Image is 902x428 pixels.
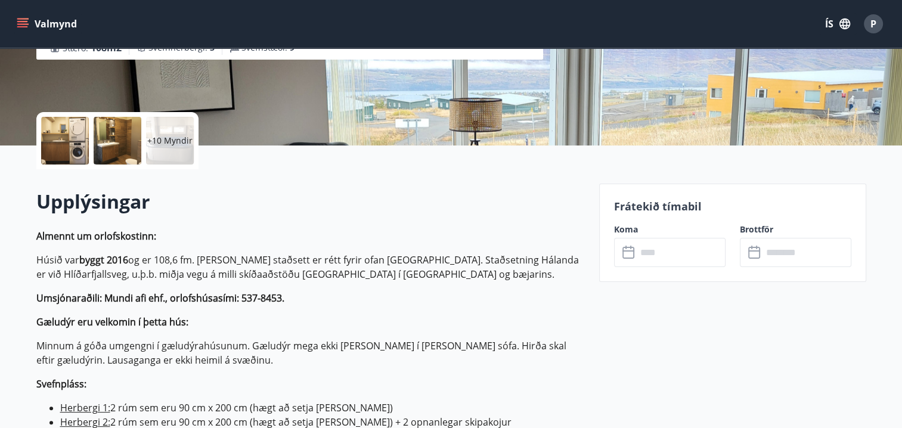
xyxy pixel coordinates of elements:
strong: byggt 2016 [79,253,128,266]
p: Húsið var og er 108,6 fm. [PERSON_NAME] staðsett er rétt fyrir ofan [GEOGRAPHIC_DATA]. Staðsetnin... [36,253,585,281]
li: 2 rúm sem eru 90 cm x 200 cm (hægt að setja [PERSON_NAME]) [60,401,585,415]
strong: Svefnpláss: [36,377,86,390]
span: P [870,17,876,30]
ins: Herbergi 1: [60,401,110,414]
label: Brottför [740,224,851,235]
h2: Upplýsingar [36,188,585,215]
strong: Gæludýr eru velkomin í þetta hús: [36,315,188,328]
button: menu [14,13,82,35]
button: ÍS [819,13,857,35]
label: Koma [614,224,726,235]
p: +10 Myndir [147,135,193,147]
strong: Umsjónaraðili: Mundi afi ehf., orlofshúsasími: 537-8453. [36,291,284,305]
p: Minnum á góða umgengni í gæludýrahúsunum. Gæludýr mega ekki [PERSON_NAME] í [PERSON_NAME] sófa. H... [36,339,585,367]
p: Frátekið tímabil [614,199,851,214]
strong: Almennt um orlofskostinn: [36,229,156,243]
button: P [859,10,888,38]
